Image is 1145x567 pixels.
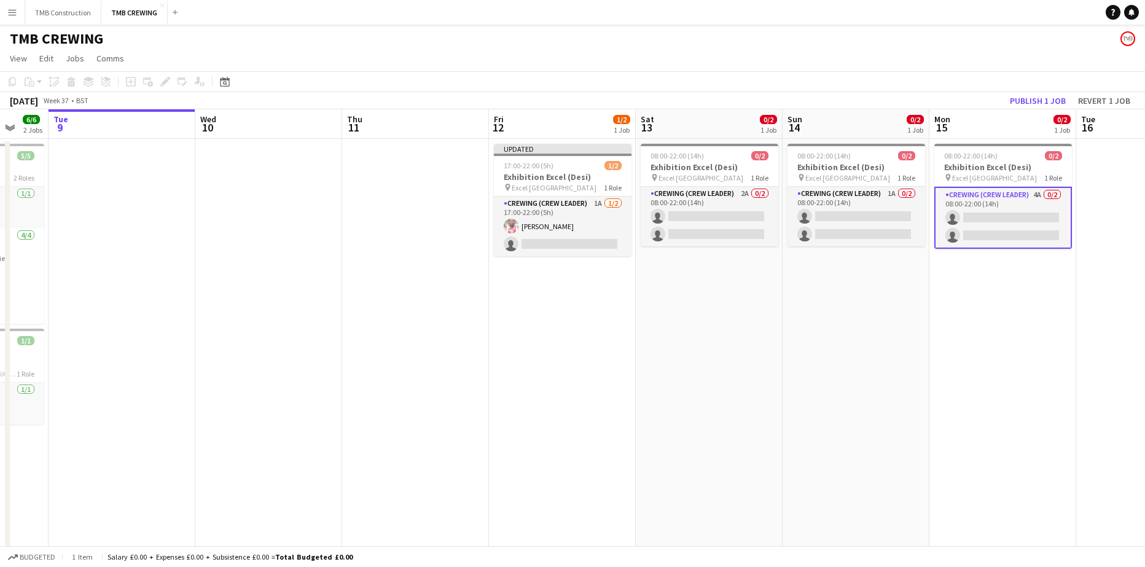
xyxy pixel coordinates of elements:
[1120,31,1135,46] app-user-avatar: TMB RECRUITMENT
[10,53,27,64] span: View
[101,1,168,25] button: TMB CREWING
[6,550,57,564] button: Budgeted
[68,552,97,561] span: 1 item
[5,50,32,66] a: View
[107,552,353,561] div: Salary £0.00 + Expenses £0.00 + Subsistence £0.00 =
[39,53,53,64] span: Edit
[66,53,84,64] span: Jobs
[10,29,103,48] h1: TMB CREWING
[34,50,58,66] a: Edit
[20,553,55,561] span: Budgeted
[96,53,124,64] span: Comms
[1005,93,1071,109] button: Publish 1 job
[10,95,38,107] div: [DATE]
[76,96,88,105] div: BST
[41,96,71,105] span: Week 37
[275,552,353,561] span: Total Budgeted £0.00
[25,1,101,25] button: TMB Construction
[61,50,89,66] a: Jobs
[92,50,129,66] a: Comms
[1073,93,1135,109] button: Revert 1 job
